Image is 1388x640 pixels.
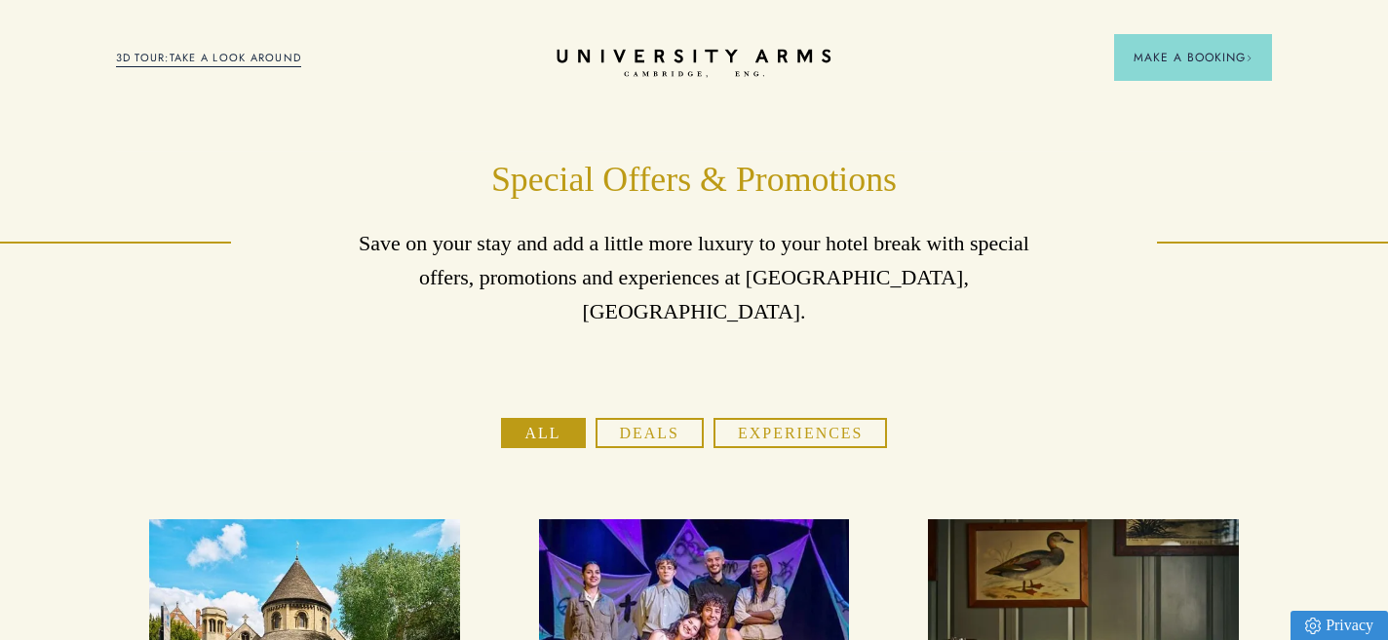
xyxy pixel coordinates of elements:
[1246,55,1253,61] img: Arrow icon
[501,418,586,449] button: All
[1134,49,1253,66] span: Make a Booking
[1114,34,1272,81] button: Make a BookingArrow icon
[713,418,887,449] button: Experiences
[116,50,302,67] a: 3D TOUR:TAKE A LOOK AROUND
[1291,611,1388,640] a: Privacy
[347,157,1041,204] h1: Special Offers & Promotions
[1305,618,1321,634] img: Privacy
[553,49,835,79] a: Home
[347,226,1041,328] p: Save on your stay and add a little more luxury to your hotel break with special offers, promotion...
[596,418,704,449] button: Deals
